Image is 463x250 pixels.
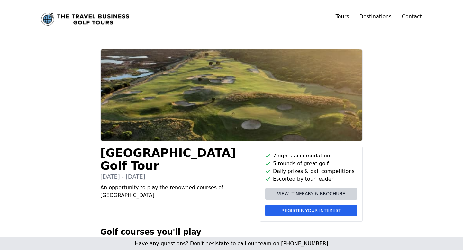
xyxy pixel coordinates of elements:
a: Contact [402,13,422,21]
li: Daily prizes & ball competitions [265,167,357,175]
img: The Travel Business Golf Tours logo [41,13,129,26]
button: Register your interest [265,205,357,216]
li: 5 rounds of great golf [265,160,357,167]
li: Escorted by tour leader [265,175,357,183]
p: An opportunity to play the renowned courses of [GEOGRAPHIC_DATA] [100,184,255,199]
h2: Golf courses you'll play [100,227,363,237]
h1: [GEOGRAPHIC_DATA] Golf Tour [100,147,255,172]
a: View itinerary & brochure [265,188,357,200]
p: [DATE] - [DATE] [100,172,255,181]
a: Link to home page [41,13,129,26]
a: Tours [336,13,349,20]
span: Register your interest [281,207,341,214]
li: 7 nights accomodation [265,152,357,160]
a: Destinations [359,13,392,20]
span: View itinerary & brochure [277,191,345,197]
